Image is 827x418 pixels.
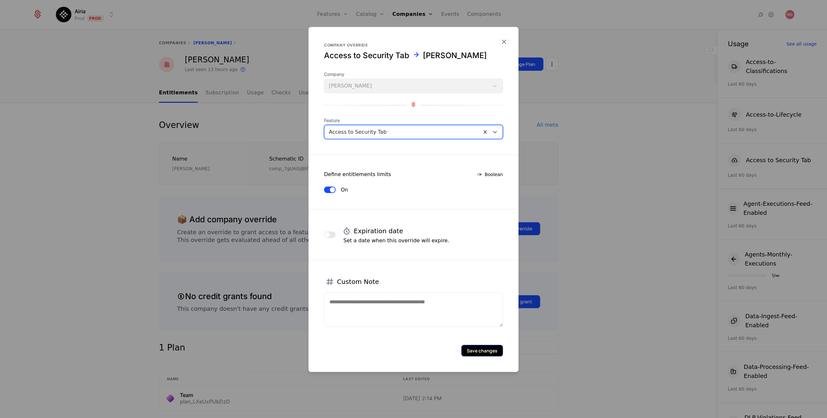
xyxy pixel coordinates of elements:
[324,71,503,78] span: Company
[485,171,503,178] span: Boolean
[337,277,379,286] h4: Custom Note
[324,43,503,48] div: Company override
[324,171,391,178] div: Define entitlements limits
[343,237,449,245] p: Set a date when this override will expire.
[423,50,487,61] div: August Brown
[461,345,503,357] button: Save changes
[324,117,503,124] span: Feature
[324,50,409,61] div: Access to Security Tab
[354,226,403,235] h4: Expiration date
[341,186,348,194] label: On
